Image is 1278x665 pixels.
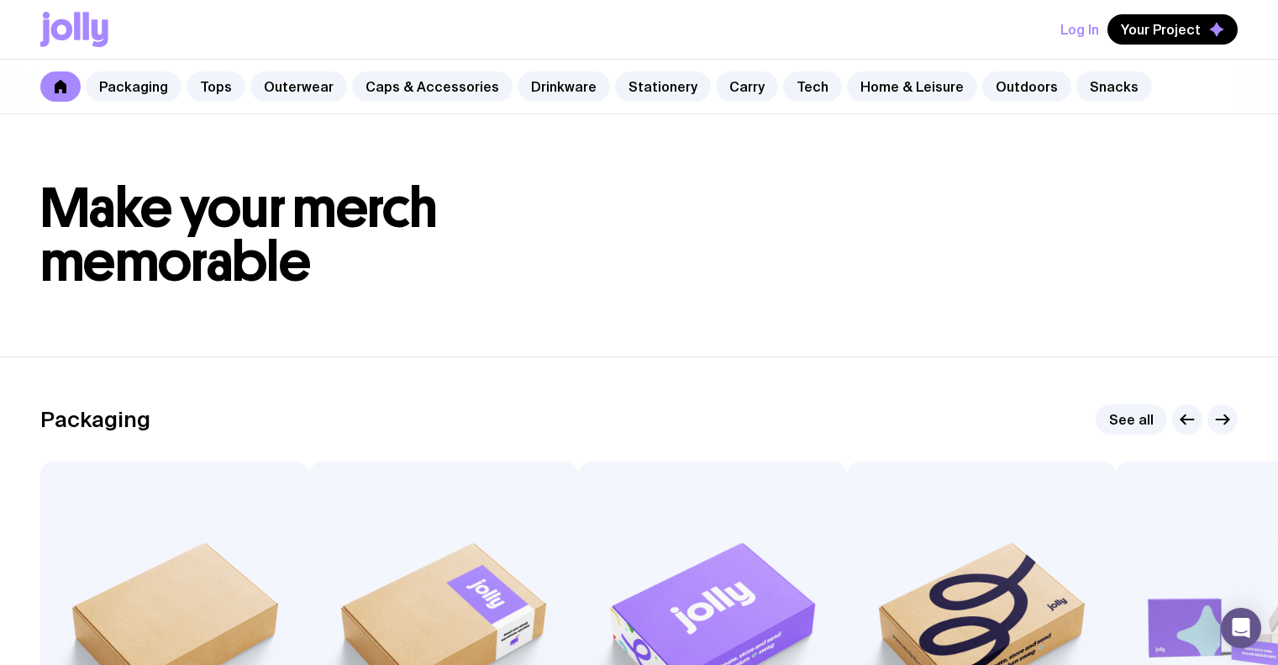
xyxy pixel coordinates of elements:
a: Carry [716,71,778,102]
a: See all [1096,404,1167,435]
a: Tops [187,71,245,102]
a: Caps & Accessories [352,71,513,102]
a: Packaging [86,71,181,102]
a: Drinkware [518,71,610,102]
a: Home & Leisure [847,71,977,102]
a: Snacks [1076,71,1152,102]
span: Your Project [1121,21,1201,38]
a: Outerwear [250,71,347,102]
button: Your Project [1107,14,1238,45]
button: Log In [1060,14,1099,45]
a: Tech [783,71,842,102]
h2: Packaging [40,407,150,432]
div: Open Intercom Messenger [1221,608,1261,648]
span: Make your merch memorable [40,175,438,295]
a: Outdoors [982,71,1071,102]
a: Stationery [615,71,711,102]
